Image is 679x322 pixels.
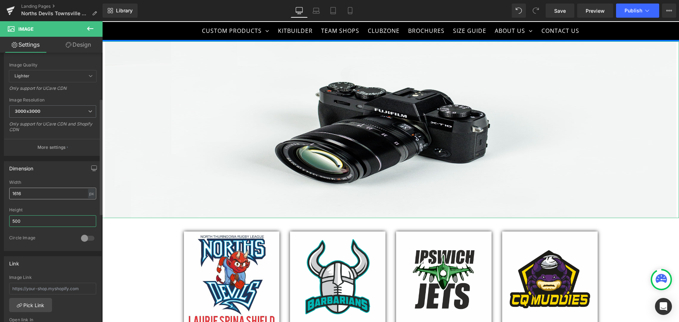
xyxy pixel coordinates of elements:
[103,4,138,18] a: New Library
[9,257,19,267] div: Link
[512,4,526,18] button: Undo
[88,189,95,198] div: px
[9,235,74,242] div: Circle Image
[529,4,543,18] button: Redo
[308,4,325,18] a: Laptop
[96,1,170,18] a: CUSTOM PRODUCTS
[215,1,261,18] a: TEAM SHOPS
[15,109,40,114] b: 3000x3000
[436,1,481,18] a: CONTACT US
[325,4,342,18] a: Tablet
[577,4,613,18] a: Preview
[342,4,359,18] a: Mobile
[262,1,301,18] a: CLUBZONE
[9,275,96,280] div: Image Link
[554,7,566,14] span: Save
[9,180,96,185] div: Width
[9,98,96,103] div: Image Resolution
[9,215,96,227] input: auto
[655,298,672,315] div: Open Intercom Messenger
[625,8,642,13] span: Publish
[37,144,66,151] p: More settings
[9,86,96,96] div: Only support for UCare CDN
[302,1,346,18] a: BROCHURES
[9,188,96,199] input: auto
[616,4,659,18] button: Publish
[389,1,434,18] a: ABOUT US
[9,121,96,137] div: Only support for UCare CDN and Shopify CDN
[662,4,676,18] button: More
[9,207,96,212] div: Height
[586,7,605,14] span: Preview
[14,73,29,78] b: Lighter
[291,4,308,18] a: Desktop
[172,1,214,18] a: KITBUILDER
[21,11,89,16] span: Norths Devils Townsville Carnivals
[116,7,133,14] span: Library
[4,139,101,156] button: More settings
[53,37,104,53] a: Design
[9,162,34,171] div: Dimension
[347,1,388,18] a: SIZE GUIDE
[9,63,96,68] div: Image Quality
[9,298,52,312] a: Pick Link
[21,4,103,9] a: Landing Pages
[9,283,96,294] input: https://your-shop.myshopify.com
[18,26,34,32] span: Image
